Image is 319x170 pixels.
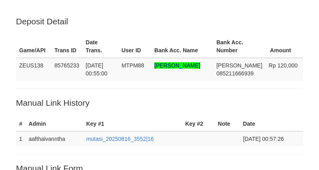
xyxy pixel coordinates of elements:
[217,70,254,77] span: Copy 085211666939 to clipboard
[26,117,83,131] th: Admin
[217,62,262,69] span: [PERSON_NAME]
[16,131,26,146] td: 1
[213,35,266,58] th: Bank Acc. Number
[16,35,51,58] th: Game/API
[16,117,26,131] th: #
[154,62,200,69] span: Nama rekening >18 huruf, harap diedit
[86,62,108,77] span: [DATE] 00:55:00
[240,131,303,146] td: [DATE] 00:57:26
[26,131,83,146] td: aafthaivanntha
[51,35,82,58] th: Trans ID
[269,62,297,69] span: Rp 120,000
[16,58,51,81] td: ZEUS138
[215,117,240,131] th: Note
[118,35,151,58] th: User ID
[240,117,303,131] th: Date
[182,117,215,131] th: Key #2
[151,35,213,58] th: Bank Acc. Name
[266,35,303,58] th: Amount
[83,35,118,58] th: Date Trans.
[83,117,182,131] th: Key #1
[16,97,303,109] p: Manual Link History
[51,58,82,81] td: 85765233
[16,16,303,27] p: Deposit Detail
[122,62,144,69] span: MTPM88
[86,136,154,142] a: mutasi_20250816_3552|16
